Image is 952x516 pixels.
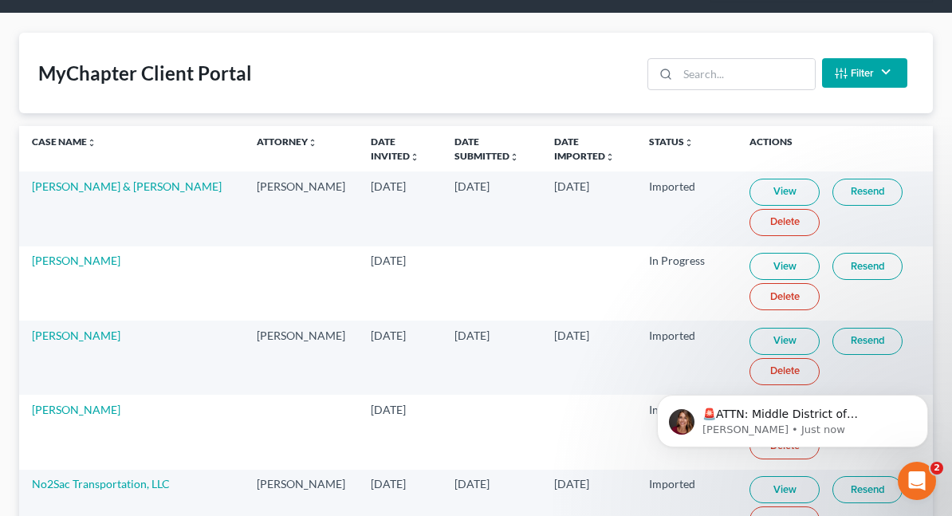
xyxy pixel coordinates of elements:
td: [PERSON_NAME] [244,171,358,246]
span: [DATE] [371,403,406,416]
span: [DATE] [554,179,589,193]
th: Actions [737,126,933,171]
td: Imported [636,321,737,395]
a: Date Submittedunfold_more [454,136,519,161]
span: [DATE] [371,329,406,342]
i: unfold_more [410,152,419,162]
a: View [749,253,820,280]
td: Imported [636,171,737,246]
span: [DATE] [371,179,406,193]
a: [PERSON_NAME] & [PERSON_NAME] [32,179,222,193]
a: View [749,328,820,355]
a: Attorneyunfold_more [257,136,317,148]
span: [DATE] [371,254,406,267]
a: Resend [832,253,903,280]
i: unfold_more [509,152,519,162]
a: Resend [832,476,903,503]
span: [DATE] [554,329,589,342]
a: Delete [749,283,820,310]
input: Search... [678,59,814,89]
a: Statusunfold_more [649,136,694,148]
span: 2 [930,462,943,475]
a: Date Invitedunfold_more [371,136,419,161]
a: Delete [749,209,820,236]
a: Date Importedunfold_more [554,136,615,161]
i: unfold_more [308,138,317,148]
a: No2Sac Transportation, LLC [32,477,170,490]
div: MyChapter Client Portal [38,61,252,86]
iframe: Intercom live chat [898,462,936,500]
a: Resend [832,328,903,355]
a: View [749,179,820,206]
span: [DATE] [454,477,490,490]
button: Filter [822,58,907,88]
a: [PERSON_NAME] [32,329,120,342]
a: [PERSON_NAME] [32,254,120,267]
iframe: Intercom notifications message [633,361,952,473]
span: [DATE] [454,329,490,342]
a: Case Nameunfold_more [32,136,96,148]
td: In Progress [636,246,737,321]
a: Resend [832,179,903,206]
i: unfold_more [87,138,96,148]
a: Delete [749,358,820,385]
span: [DATE] [454,179,490,193]
span: [DATE] [554,477,589,490]
a: [PERSON_NAME] [32,403,120,416]
td: [PERSON_NAME] [244,321,358,395]
i: unfold_more [605,152,615,162]
i: unfold_more [684,138,694,148]
a: View [749,476,820,503]
span: [DATE] [371,477,406,490]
